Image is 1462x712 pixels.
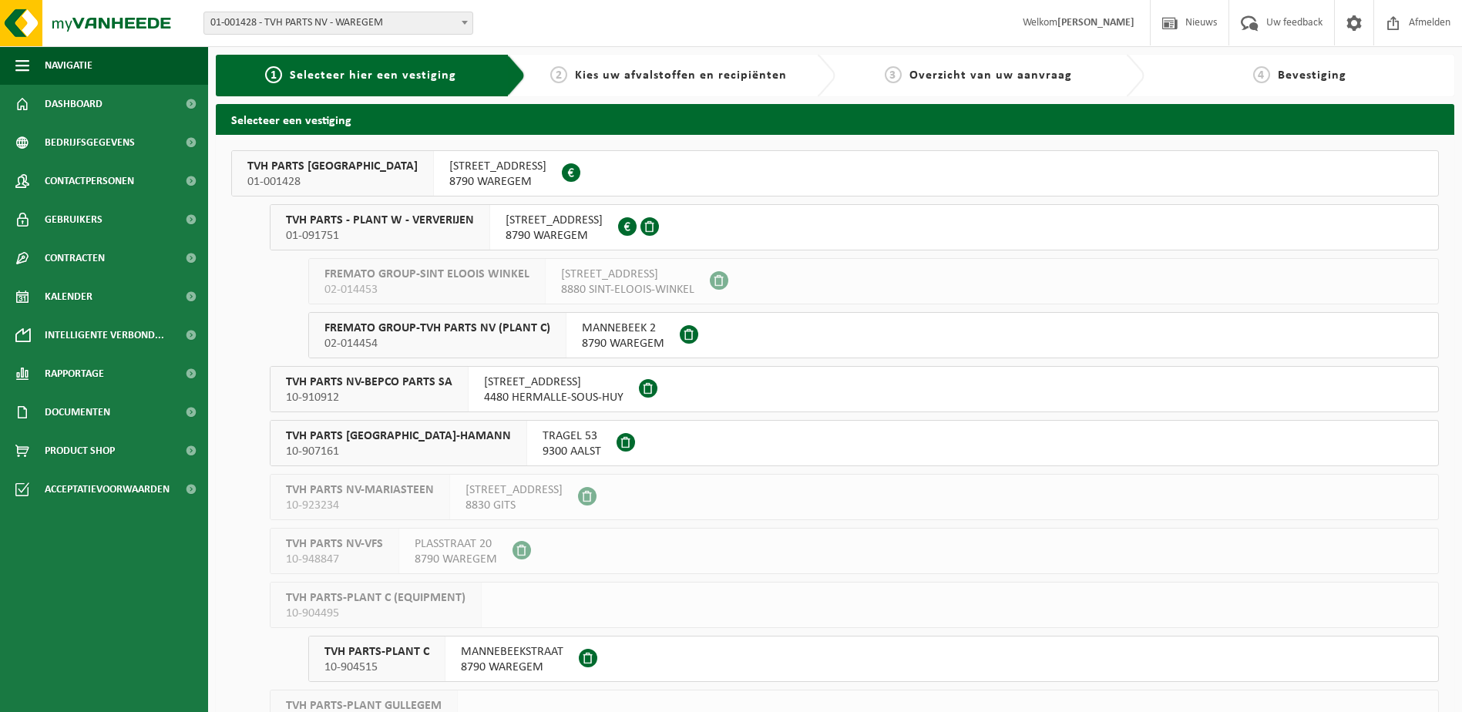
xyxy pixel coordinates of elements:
span: Contactpersonen [45,162,134,200]
span: [STREET_ADDRESS] [465,482,563,498]
span: TVH PARTS [GEOGRAPHIC_DATA]-HAMANN [286,428,511,444]
span: 10-904495 [286,606,465,621]
span: Gebruikers [45,200,103,239]
span: Bevestiging [1278,69,1346,82]
span: 01-001428 - TVH PARTS NV - WAREGEM [203,12,473,35]
span: Navigatie [45,46,92,85]
span: 01-001428 - TVH PARTS NV - WAREGEM [204,12,472,34]
span: 10-907161 [286,444,511,459]
span: Kalender [45,277,92,316]
span: PLASSTRAAT 20 [415,536,497,552]
span: TVH PARTS [GEOGRAPHIC_DATA] [247,159,418,174]
span: Intelligente verbond... [45,316,164,354]
span: Contracten [45,239,105,277]
span: Dashboard [45,85,103,123]
span: Bedrijfsgegevens [45,123,135,162]
span: TVH PARTS-PLANT C (EQUIPMENT) [286,590,465,606]
button: TVH PARTS NV-BEPCO PARTS SA 10-910912 [STREET_ADDRESS]4480 HERMALLE-SOUS-HUY [270,366,1439,412]
button: TVH PARTS [GEOGRAPHIC_DATA]-HAMANN 10-907161 TRAGEL 539300 AALST [270,420,1439,466]
span: 8790 WAREGEM [449,174,546,190]
button: TVH PARTS - PLANT W - VERVERIJEN 01-091751 [STREET_ADDRESS]8790 WAREGEM [270,204,1439,250]
span: 3 [885,66,902,83]
span: TVH PARTS-PLANT C [324,644,429,660]
span: 8830 GITS [465,498,563,513]
span: 8790 WAREGEM [461,660,563,675]
span: 10-948847 [286,552,383,567]
span: 8880 SINT-ELOOIS-WINKEL [561,282,694,297]
span: 02-014453 [324,282,529,297]
h2: Selecteer een vestiging [216,104,1454,134]
button: TVH PARTS [GEOGRAPHIC_DATA] 01-001428 [STREET_ADDRESS]8790 WAREGEM [231,150,1439,196]
span: 2 [550,66,567,83]
span: TVH PARTS NV-BEPCO PARTS SA [286,374,452,390]
span: TVH PARTS - PLANT W - VERVERIJEN [286,213,474,228]
span: FREMATO GROUP-SINT ELOOIS WINKEL [324,267,529,282]
span: 10-910912 [286,390,452,405]
span: MANNEBEEKSTRAAT [461,644,563,660]
span: [STREET_ADDRESS] [484,374,623,390]
span: Documenten [45,393,110,432]
span: Selecteer hier een vestiging [290,69,456,82]
span: 01-091751 [286,228,474,243]
span: Product Shop [45,432,115,470]
span: 02-014454 [324,336,550,351]
span: 4 [1253,66,1270,83]
button: FREMATO GROUP-TVH PARTS NV (PLANT C) 02-014454 MANNEBEEK 28790 WAREGEM [308,312,1439,358]
span: 8790 WAREGEM [415,552,497,567]
span: Rapportage [45,354,104,393]
span: MANNEBEEK 2 [582,321,664,336]
span: TRAGEL 53 [543,428,601,444]
span: [STREET_ADDRESS] [561,267,694,282]
span: 8790 WAREGEM [506,228,603,243]
span: Acceptatievoorwaarden [45,470,170,509]
span: 10-923234 [286,498,434,513]
button: TVH PARTS-PLANT C 10-904515 MANNEBEEKSTRAAT8790 WAREGEM [308,636,1439,682]
span: [STREET_ADDRESS] [449,159,546,174]
span: 01-001428 [247,174,418,190]
span: 10-904515 [324,660,429,675]
span: Overzicht van uw aanvraag [909,69,1072,82]
span: 1 [265,66,282,83]
span: 8790 WAREGEM [582,336,664,351]
span: Kies uw afvalstoffen en recipiënten [575,69,787,82]
span: 9300 AALST [543,444,601,459]
span: FREMATO GROUP-TVH PARTS NV (PLANT C) [324,321,550,336]
span: 4480 HERMALLE-SOUS-HUY [484,390,623,405]
strong: [PERSON_NAME] [1057,17,1134,29]
span: TVH PARTS NV-VFS [286,536,383,552]
span: TVH PARTS NV-MARIASTEEN [286,482,434,498]
span: [STREET_ADDRESS] [506,213,603,228]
